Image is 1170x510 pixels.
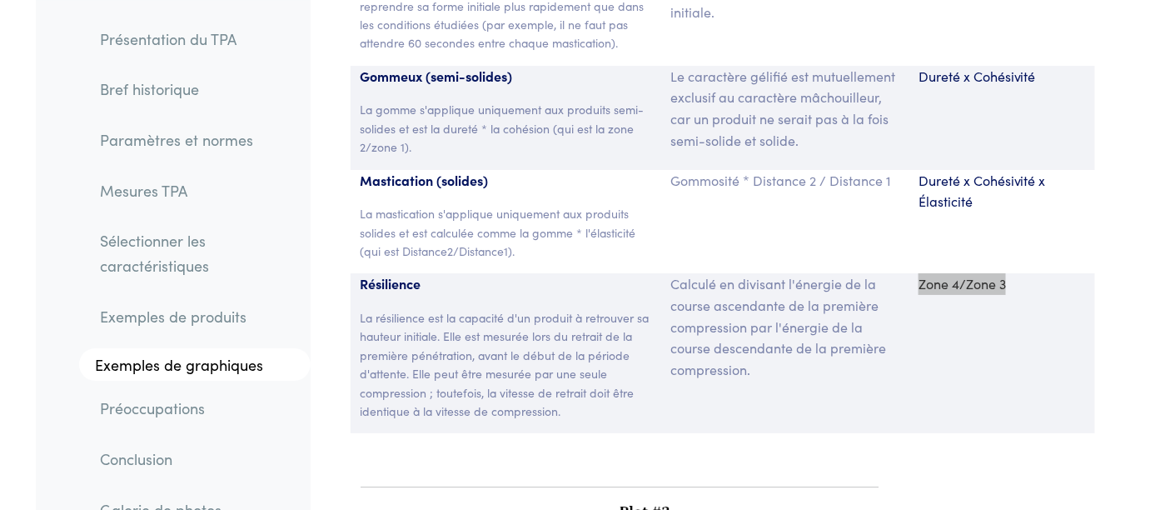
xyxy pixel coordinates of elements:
font: Bref historique [101,79,200,100]
font: Zone 4/Zone 3 [919,274,1006,292]
a: Présentation du TPA [87,20,311,58]
font: La résilience est la capacité d'un produit à retrouver sa hauteur initiale. Elle est mesurée lors... [361,309,650,419]
a: Bref historique [87,71,311,109]
font: Résilience [361,274,421,292]
font: Gommeux (semi-solides) [361,67,513,85]
font: Dureté x Cohésivité x Élasticité [919,171,1046,211]
font: Mesures TPA [101,180,188,201]
a: Conclusion [87,440,311,478]
a: Sélectionner les caractéristiques [87,222,311,285]
a: Préoccupations [87,390,311,428]
font: Dureté x Cohésivité [919,67,1036,85]
font: Le caractère gélifié est mutuellement exclusif au caractère mâchouilleur, car un produit ne serai... [670,67,895,149]
font: Exemples de graphiques [96,354,264,375]
font: Exemples de produits [101,306,247,327]
font: La gomme s'applique uniquement aux produits semi-solides et est la dureté * la cohésion (qui est ... [361,101,645,155]
a: Exemples de produits [87,297,311,336]
font: Mastication (solides) [361,171,489,189]
font: La mastication s'applique uniquement aux produits solides et est calculée comme la gomme * l'élas... [361,205,636,259]
a: Mesures TPA [87,172,311,210]
a: Exemples de graphiques [79,348,311,382]
font: Calculé en divisant l'énergie de la course ascendante de la première compression par l'énergie de... [670,274,886,377]
font: Gommosité * Distance 2 / Distance 1 [670,171,891,189]
font: Présentation du TPA [101,28,237,49]
font: Préoccupations [101,398,206,419]
font: Sélectionner les caractéristiques [101,231,210,277]
a: Paramètres et normes [87,121,311,159]
font: Paramètres et normes [101,129,254,150]
font: Conclusion [101,448,173,469]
